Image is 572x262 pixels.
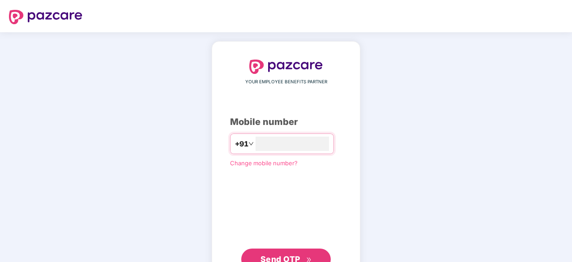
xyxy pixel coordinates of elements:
div: Mobile number [230,115,342,129]
a: Change mobile number? [230,159,298,167]
span: down [248,141,254,146]
img: logo [9,10,82,24]
img: logo [249,60,323,74]
span: YOUR EMPLOYEE BENEFITS PARTNER [245,78,327,86]
span: +91 [235,138,248,150]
